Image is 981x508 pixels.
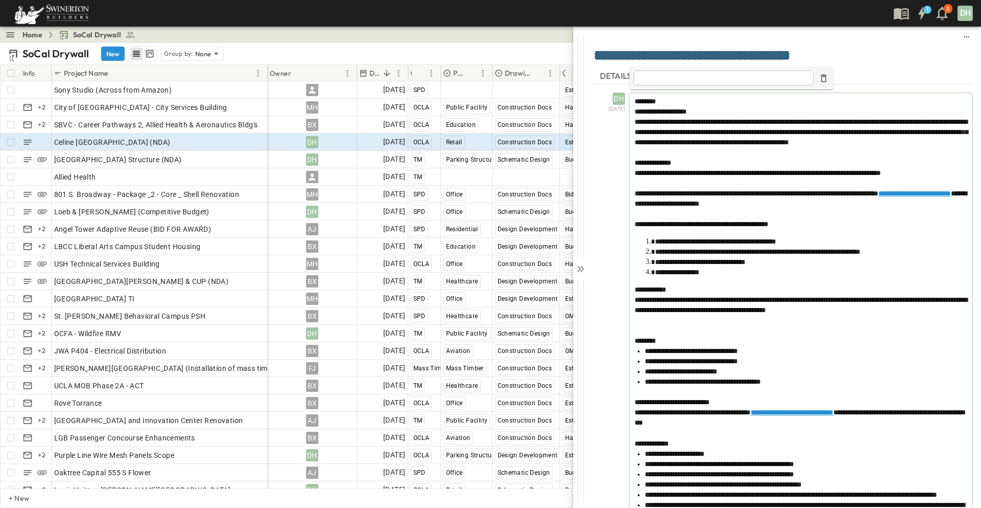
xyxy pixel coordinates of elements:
span: Design Development [498,278,558,285]
span: Office [446,469,463,476]
span: Office [446,295,463,302]
span: Sony Studio (Across from Amazon) [54,85,172,95]
button: Menu [341,67,354,79]
div: BX [306,240,318,253]
span: OCLA [413,347,430,355]
span: Construction Docs [498,104,552,111]
span: [DATE] [383,432,405,444]
span: Design Development [498,226,558,233]
span: OCLA [413,400,430,407]
span: [DATE] [383,275,405,287]
div: + 2 [36,484,48,496]
span: TM [413,173,423,181]
span: OCLA [413,121,430,128]
button: Menu [477,67,489,79]
div: BX [306,310,318,322]
span: [DATE] [383,240,405,252]
span: Healthcare [446,313,478,320]
span: Education [446,121,476,128]
span: Schematic Design [498,330,550,337]
span: [DATE] [383,327,405,339]
span: [DATE] [383,136,405,148]
button: New [101,47,125,61]
span: [DATE] [383,171,405,183]
span: [GEOGRAPHIC_DATA][PERSON_NAME] & CUP (NDA) [54,276,229,286]
a: Home [22,30,42,40]
span: LBCC Liberal Arts Campus Student Housing [54,241,201,252]
span: [DATE] [383,310,405,322]
div: table view [129,46,157,61]
h6: 1 [926,6,928,14]
span: USH Technical Services Building [54,259,160,269]
span: St. [PERSON_NAME] Behavioral Campus PSH [54,311,206,321]
div: DH [306,484,318,496]
span: Design Development [498,295,558,302]
button: Sort [293,68,305,79]
div: AJ [306,223,318,235]
div: DH [306,153,318,166]
span: Louis Vuitton [PERSON_NAME][GEOGRAPHIC_DATA] [54,485,231,495]
span: TM [413,417,423,424]
span: OCLA [413,487,430,494]
button: sidedrawer-menu [961,31,973,43]
button: Sort [465,68,477,79]
div: Info [23,59,35,87]
span: [DATE] [383,119,405,130]
span: SPD [413,86,426,94]
button: Sort [381,68,392,79]
span: SoCal Drywall [73,30,121,40]
span: Schematic Design [498,487,550,494]
span: SPD [413,191,426,198]
span: OCFA - Wildfire RMV [54,328,122,339]
span: Public Facility [446,330,488,337]
p: 8 [946,5,950,13]
span: [DATE] [383,362,405,374]
span: SPD [413,208,426,215]
span: [DATE] [383,206,405,217]
button: row view [130,48,143,60]
button: Sort [533,68,544,79]
div: DH [613,93,625,105]
div: + 2 [36,414,48,427]
span: OCLA [413,139,430,146]
span: Retail [446,139,462,146]
div: + 2 [36,327,48,340]
span: Construction Docs [498,260,552,268]
span: Mass Timber Direct [413,365,470,372]
button: Sort [414,68,425,79]
span: [DATE] [383,153,405,165]
span: Purple Line Wire Mesh Panels Scope [54,450,175,460]
p: Project Name [64,68,108,78]
div: BX [306,397,318,409]
span: LGB Passenger Concourse Enhancements [54,433,195,443]
span: [DATE] [383,188,405,200]
div: + 2 [36,362,48,374]
span: Construction Docs [498,400,552,407]
span: Construction Docs [498,417,552,424]
span: Design Development [498,243,558,250]
div: MH [306,188,318,201]
span: [DATE] [383,223,405,235]
span: SPD [413,469,426,476]
button: Menu [392,67,405,79]
p: None [195,49,212,59]
span: Construction Docs [498,365,552,372]
span: TM [413,156,423,163]
span: Construction Docs [498,434,552,441]
span: Office [446,208,463,215]
div: DH [306,449,318,461]
div: DH [306,136,318,148]
span: OCLA [413,104,430,111]
span: Schematic Design [498,469,550,476]
span: Education [446,243,476,250]
span: Construction Docs [498,139,552,146]
span: [DATE] [383,380,405,391]
span: 801 S. Broadway - Package _2 - Core _ Shell Renovation [54,189,240,200]
nav: breadcrumbs [22,30,142,40]
p: Due Date [369,68,379,78]
span: Allied Health [54,172,96,182]
span: Loeb & [PERSON_NAME] (Competitive Budget) [54,207,209,217]
span: Office [446,400,463,407]
span: [DATE] [383,84,405,96]
div: + 2 [36,240,48,253]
